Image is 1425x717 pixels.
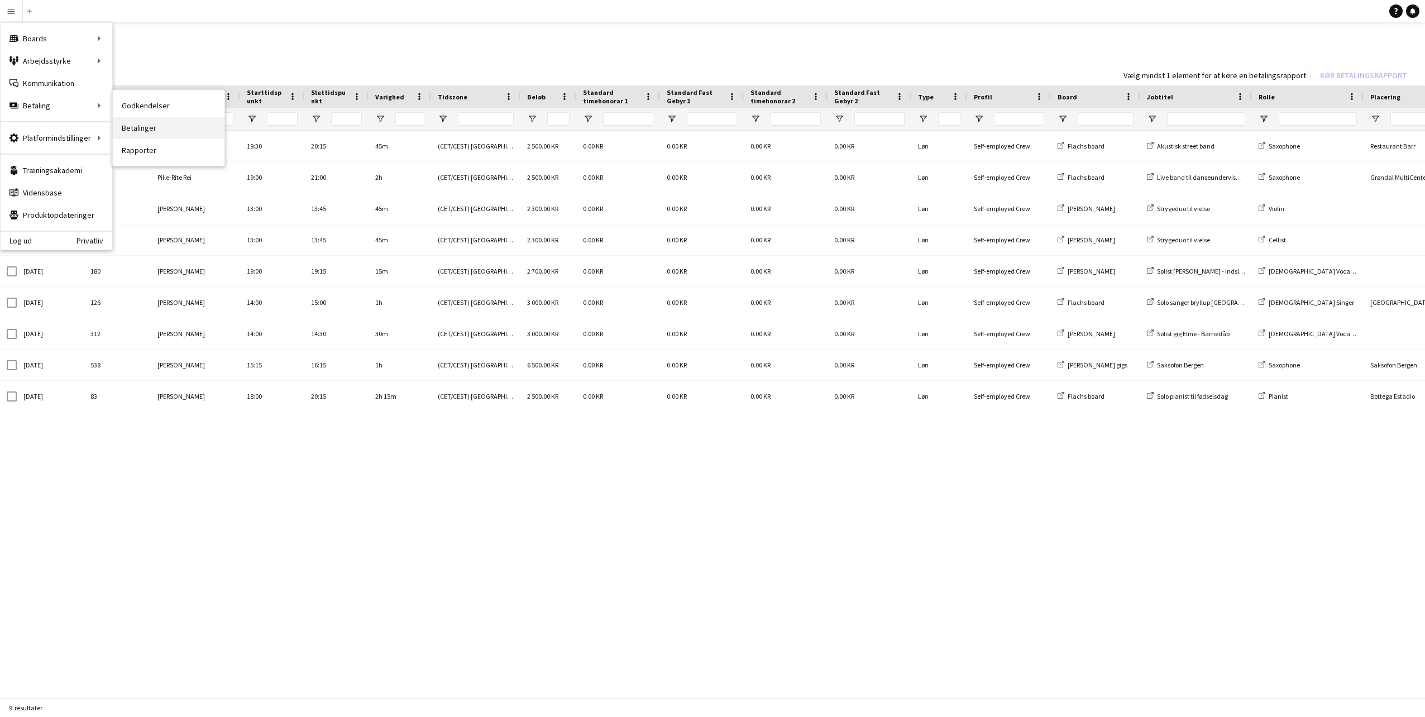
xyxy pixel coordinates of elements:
span: Cellist [1269,236,1286,244]
a: [DEMOGRAPHIC_DATA] Singer [1259,298,1354,307]
button: Åbn Filtermenu [667,114,677,124]
div: 0.00 KR [828,131,911,161]
a: Saxophone [1259,361,1300,369]
div: 180 [84,256,151,286]
div: 0.00 KR [576,256,660,286]
div: (CET/CEST) [GEOGRAPHIC_DATA] [431,287,520,318]
div: 0.00 KR [576,162,660,193]
span: Flachs board [1068,298,1104,307]
a: Flachs board [1058,173,1104,181]
div: 14:00 [240,287,304,318]
div: Self-employed Crew [967,162,1051,193]
a: Saxophone [1259,142,1300,150]
input: Jobtitel Filter Input [1167,112,1245,126]
span: [PERSON_NAME] [157,204,205,213]
div: 18:00 [240,381,304,412]
div: 0.00 KR [576,287,660,318]
div: 0.00 KR [660,381,744,412]
a: Produktopdateringer [1,204,112,226]
div: 15:00 [304,287,369,318]
div: 0.00 KR [576,318,660,349]
span: 3 000.00 KR [527,298,558,307]
div: 435 [84,193,151,224]
div: 0.00 KR [576,381,660,412]
div: 326 [84,224,151,255]
span: Saxophone [1269,142,1300,150]
div: 0.00 KR [660,318,744,349]
span: 2 500.00 KR [527,173,558,181]
div: 0.00 KR [660,224,744,255]
div: 45m [369,193,431,224]
div: 0.00 KR [576,350,660,380]
div: 0.00 KR [828,256,911,286]
button: Åbn Filtermenu [247,114,257,124]
div: [DATE] [17,350,84,380]
input: Standard Fast Gebyr 2 Filter Input [854,112,905,126]
span: Standard timehonorar 2 [750,88,807,105]
span: Saksofon Bergen [1157,361,1204,369]
a: Strygeduo til vielse [1147,204,1210,213]
div: 13:45 [304,224,369,255]
a: Træningsakademi [1,159,112,181]
div: Løn [911,193,967,224]
div: 0.00 KR [744,162,828,193]
span: Sluttidspunkt [311,88,348,105]
a: Solist gig Eline - Barnedåb [1147,329,1230,338]
div: 0.00 KR [660,193,744,224]
button: Åbn Filtermenu [1147,114,1157,124]
input: Beløb Filter Input [547,112,570,126]
input: Rolle Filter Input [1279,112,1357,126]
span: [PERSON_NAME] [157,236,205,244]
div: 126 [84,287,151,318]
div: Løn [911,162,967,193]
span: Saxophone [1269,361,1300,369]
a: Violin [1259,204,1284,213]
a: [DEMOGRAPHIC_DATA] Vocal + guitar [1259,267,1375,275]
span: Board [1058,93,1077,101]
div: Self-employed Crew [967,381,1051,412]
span: Starttidspunkt [247,88,284,105]
div: 1h [369,350,431,380]
div: 0.00 KR [744,381,828,412]
div: 19:15 [304,256,369,286]
span: Placering [1370,93,1400,101]
input: Type Filter Input [938,112,960,126]
div: 0.00 KR [828,381,911,412]
span: [PERSON_NAME] [1068,267,1115,275]
div: Self-employed Crew [967,224,1051,255]
div: Løn [911,224,967,255]
span: Profil [974,93,992,101]
a: Betalinger [113,117,224,139]
span: Type [918,93,934,101]
div: 0.00 KR [576,131,660,161]
a: Solo pianist til fødselsdag [1147,392,1228,400]
div: 0.00 KR [576,193,660,224]
a: Saksofon Bergen [1147,361,1204,369]
span: Live band til danseundervisning [1157,173,1249,181]
div: 20:15 [304,381,369,412]
span: 2 500.00 KR [527,392,558,400]
div: 0.00 KR [828,318,911,349]
div: 2h [369,162,431,193]
span: 3 000.00 KR [527,329,558,338]
span: Beløb [527,93,546,101]
div: 0.00 KR [660,131,744,161]
span: Standard Fast Gebyr 2 [834,88,891,105]
div: 19:00 [240,256,304,286]
div: (CET/CEST) [GEOGRAPHIC_DATA] [431,350,520,380]
div: 14:00 [240,318,304,349]
div: 2h 15m [369,381,431,412]
div: Løn [911,287,967,318]
a: Flachs board [1058,142,1104,150]
a: [PERSON_NAME] [1058,204,1115,213]
div: 0.00 KR [828,287,911,318]
div: 30m [369,318,431,349]
div: (CET/CEST) [GEOGRAPHIC_DATA] [431,131,520,161]
button: Åbn Filtermenu [1370,114,1380,124]
div: 21:00 [304,162,369,193]
div: 15:15 [240,350,304,380]
div: (CET/CEST) [GEOGRAPHIC_DATA] [431,256,520,286]
div: Self-employed Crew [967,350,1051,380]
span: [PERSON_NAME] gigs [1068,361,1127,369]
a: Akustisk street band [1147,142,1214,150]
